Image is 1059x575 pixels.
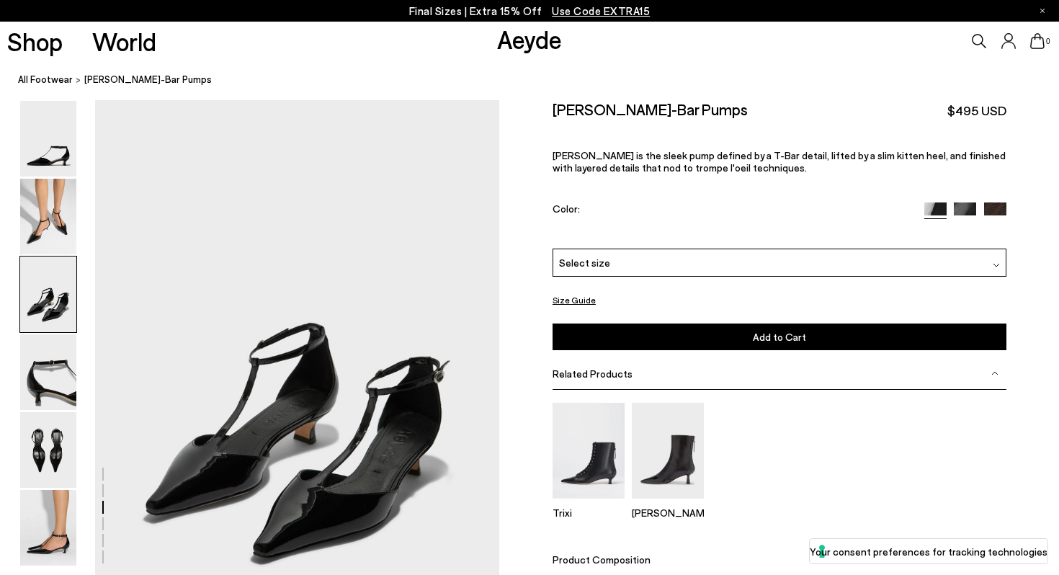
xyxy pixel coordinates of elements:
p: Final Sizes | Extra 15% Off [409,2,651,20]
img: Liz T-Bar Pumps - Image 1 [20,101,76,177]
button: Size Guide [553,291,596,309]
span: Select size [559,255,610,270]
img: Sila Dual-Toned Boots [632,403,704,499]
img: svg%3E [993,262,1000,269]
a: World [92,29,156,54]
span: $495 USD [947,102,1006,120]
label: Your consent preferences for tracking technologies [810,544,1047,559]
div: Color: [553,202,910,219]
button: Your consent preferences for tracking technologies [810,539,1047,563]
img: Liz T-Bar Pumps - Image 5 [20,412,76,488]
a: All Footwear [18,72,73,87]
span: Product Composition [553,553,651,566]
span: [PERSON_NAME]-Bar Pumps [84,72,212,87]
p: [PERSON_NAME] is the sleek pump defined by a T-Bar detail, lifted by a slim kitten heel, and fini... [553,149,1006,174]
p: [PERSON_NAME] [632,507,704,519]
a: 0 [1030,33,1045,49]
a: Sila Dual-Toned Boots [PERSON_NAME] [632,489,704,519]
img: Liz T-Bar Pumps - Image 4 [20,334,76,410]
img: Liz T-Bar Pumps - Image 2 [20,179,76,254]
img: Liz T-Bar Pumps - Image 6 [20,490,76,566]
a: Trixi Lace-Up Boots Trixi [553,489,625,519]
span: 0 [1045,37,1052,45]
nav: breadcrumb [18,61,1059,100]
h2: [PERSON_NAME]-Bar Pumps [553,100,748,118]
button: Add to Cart [553,324,1006,350]
p: Trixi [553,507,625,519]
img: svg%3E [991,370,998,377]
a: Aeyde [497,24,562,54]
span: Navigate to /collections/ss25-final-sizes [552,4,650,17]
img: Trixi Lace-Up Boots [553,403,625,499]
a: Shop [7,29,63,54]
span: Related Products [553,367,633,380]
span: Add to Cart [753,331,806,343]
img: Liz T-Bar Pumps - Image 3 [20,257,76,332]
